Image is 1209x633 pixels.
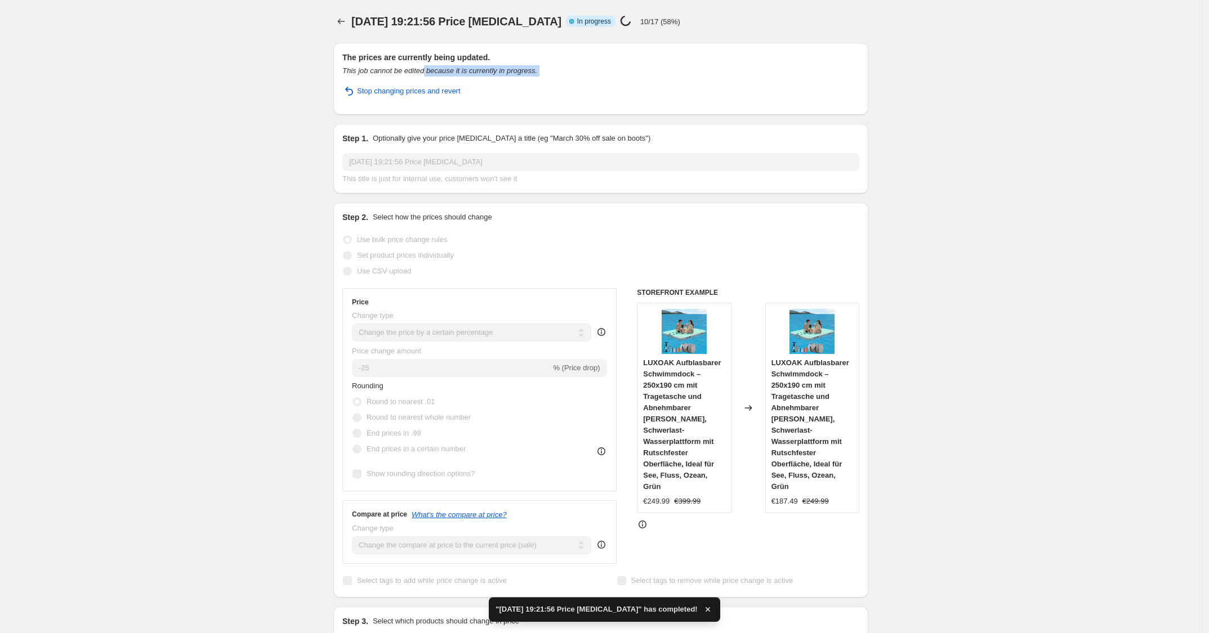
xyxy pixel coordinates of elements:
[789,309,835,354] img: 81KV_OzC0_L_80x.jpg
[352,311,394,320] span: Change type
[640,17,680,26] p: 10/17 (58%)
[352,510,407,519] h3: Compare at price
[333,14,349,29] button: Price change jobs
[373,616,519,627] p: Select which products should change in price
[596,539,607,550] div: help
[357,235,447,244] span: Use bulk price change rules
[662,309,707,354] img: 81KV_OzC0_L_80x.jpg
[373,212,492,223] p: Select how the prices should change
[412,510,507,519] button: What's the compare at price?
[357,267,411,275] span: Use CSV upload
[367,397,435,406] span: Round to nearest .01
[352,359,551,377] input: -15
[342,212,368,223] h2: Step 2.
[771,496,798,507] div: €187.49
[367,445,466,453] span: End prices in a certain number
[553,363,600,372] span: % (Price drop)
[351,15,561,28] span: [DATE] 19:21:56 Price [MEDICAL_DATA]
[367,429,421,437] span: End prices in .99
[643,496,670,507] div: €249.99
[352,381,383,390] span: Rounding
[802,496,829,507] strike: €249.99
[674,496,701,507] strike: €399.99
[596,326,607,338] div: help
[342,616,368,627] h2: Step 3.
[357,86,461,97] span: Stop changing prices and revert
[637,288,859,297] h6: STOREFRONT EXAMPLE
[643,358,721,491] span: LUXOAK Aufblasbarer Schwimmdock – 250x190 cm mit Tragetasche und Abnehmbarer [PERSON_NAME], Schwe...
[367,469,475,478] span: Show rounding direction options?
[357,576,507,585] span: Select tags to add while price change is active
[342,174,517,183] span: This title is just for internal use, customers won't see it
[342,66,537,75] i: This job cannot be edited because it is currently in progress.
[367,413,471,421] span: Round to nearest whole number
[373,133,650,144] p: Optionally give your price [MEDICAL_DATA] a title (eg "March 30% off sale on boots")
[496,604,697,615] span: "[DATE] 19:21:56 Price [MEDICAL_DATA]" has completed!
[352,298,368,307] h3: Price
[342,153,859,171] input: 30% off holiday sale
[342,52,859,63] h2: The prices are currently being updated.
[336,82,467,100] button: Stop changing prices and revert
[352,524,394,532] span: Change type
[357,251,454,259] span: Set product prices individually
[771,358,849,491] span: LUXOAK Aufblasbarer Schwimmdock – 250x190 cm mit Tragetasche und Abnehmbarer [PERSON_NAME], Schwe...
[352,347,421,355] span: Price change amount
[631,576,793,585] span: Select tags to remove while price change is active
[577,17,611,26] span: In progress
[342,133,368,144] h2: Step 1.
